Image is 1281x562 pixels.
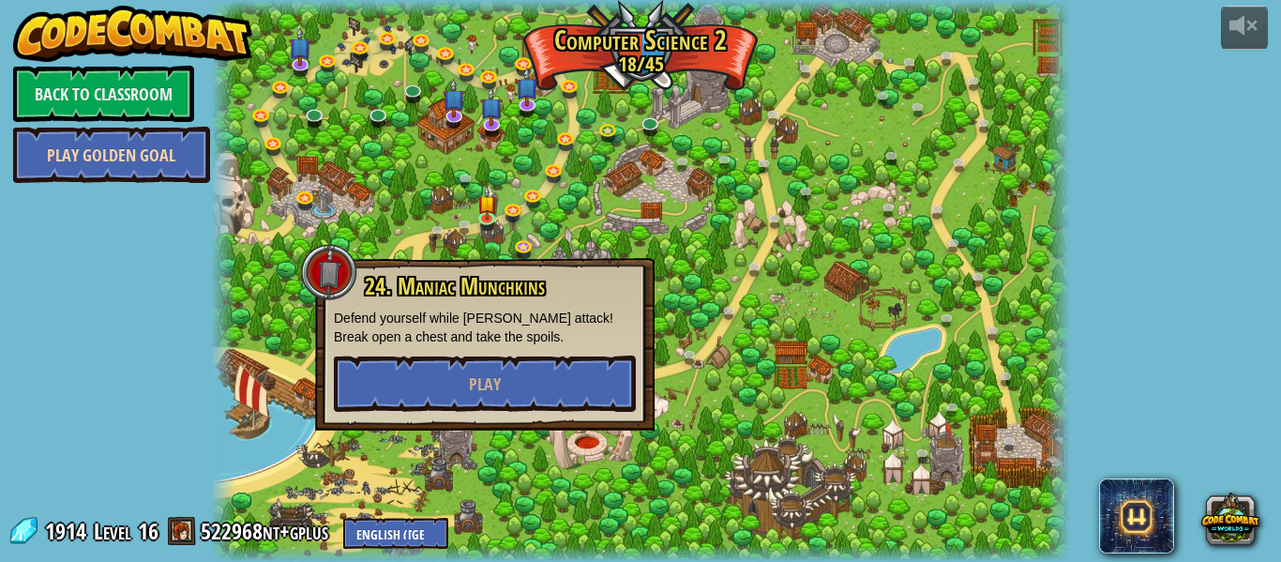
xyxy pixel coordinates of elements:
a: Back to Classroom [13,66,194,122]
a: Play Golden Goal [13,127,210,183]
img: level-banner-unstarted-subscriber.png [516,68,538,107]
img: level-banner-unstarted-subscriber.png [289,26,311,66]
p: Defend yourself while [PERSON_NAME] attack! Break open a chest and take the spoils. [334,309,636,346]
span: 1914 [45,516,92,546]
img: level-banner-started.png [477,186,497,220]
img: level-banner-unstarted-subscriber.png [480,87,503,127]
button: Adjust volume [1221,6,1268,50]
button: Play [334,356,636,412]
img: level-banner-unstarted-subscriber.png [443,79,465,118]
span: Play [469,372,501,396]
a: 522968nt+gplus [201,516,334,546]
span: Level [94,516,131,547]
img: CodeCombat - Learn how to code by playing a game [13,6,253,62]
span: 16 [138,516,158,546]
span: 24. Maniac Munchkins [365,270,545,302]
